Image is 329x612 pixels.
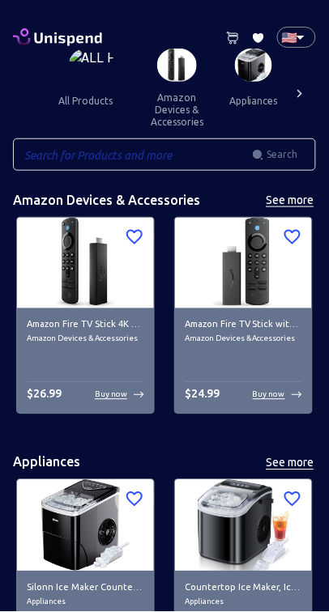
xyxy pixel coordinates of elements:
img: ALL PRODUCTS [69,49,115,82]
button: See more [264,453,316,474]
p: 🇺🇸 [282,28,290,47]
span: Search [267,147,298,163]
input: Search for Products and more [13,138,252,171]
span: $ 24.99 [185,388,220,401]
h6: Amazon Fire TV Stick 4K Max streaming device, Wi-Fi 6, Alexa Voice Remote (includes TV controls) [27,318,144,333]
img: Amazon Fire TV Stick with Alexa Voice Remote (includes TV controls), free &amp; live TV without c... [175,218,312,309]
button: amazon devices & accessories [138,82,216,138]
span: Appliances [27,596,144,609]
h6: Countertop Ice Maker, Ice Maker Machine 6 Mins 9 Bullet Ice, 26.5lbs/24Hrs, Portable Ice Maker Ma... [185,581,302,596]
img: Countertop Ice Maker, Ice Maker Machine 6 Mins 9 Bullet Ice, 26.5lbs/24Hrs, Portable Ice Maker Ma... [175,480,312,572]
span: Amazon Devices & Accessories [27,333,144,346]
h5: Appliances [13,454,80,471]
h6: Silonn Ice Maker Countertop, 9 Cubes Ready in 6 Mins, 26lbs in 24Hrs, Self-Cleaning Ice Machine w... [27,581,144,596]
h5: Amazon Devices & Accessories [13,192,200,209]
button: appliances [216,82,291,121]
img: Appliances [235,49,272,82]
p: Buy now [95,389,127,401]
button: all products [45,82,126,121]
img: Silonn Ice Maker Countertop, 9 Cubes Ready in 6 Mins, 26lbs in 24Hrs, Self-Cleaning Ice Machine w... [17,480,154,572]
span: Appliances [185,596,302,609]
span: Amazon Devices & Accessories [185,333,302,346]
p: Buy now [253,389,285,401]
button: See more [264,190,316,210]
img: Amazon Devices & Accessories [157,49,197,82]
img: Amazon Fire TV Stick 4K Max streaming device, Wi-Fi 6, Alexa Voice Remote (includes TV controls) ... [17,218,154,309]
span: $ 26.99 [27,388,62,401]
h6: Amazon Fire TV Stick with Alexa Voice Remote (includes TV controls), free &amp; live TV without c... [185,318,302,333]
div: 🇺🇸 [277,27,316,48]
